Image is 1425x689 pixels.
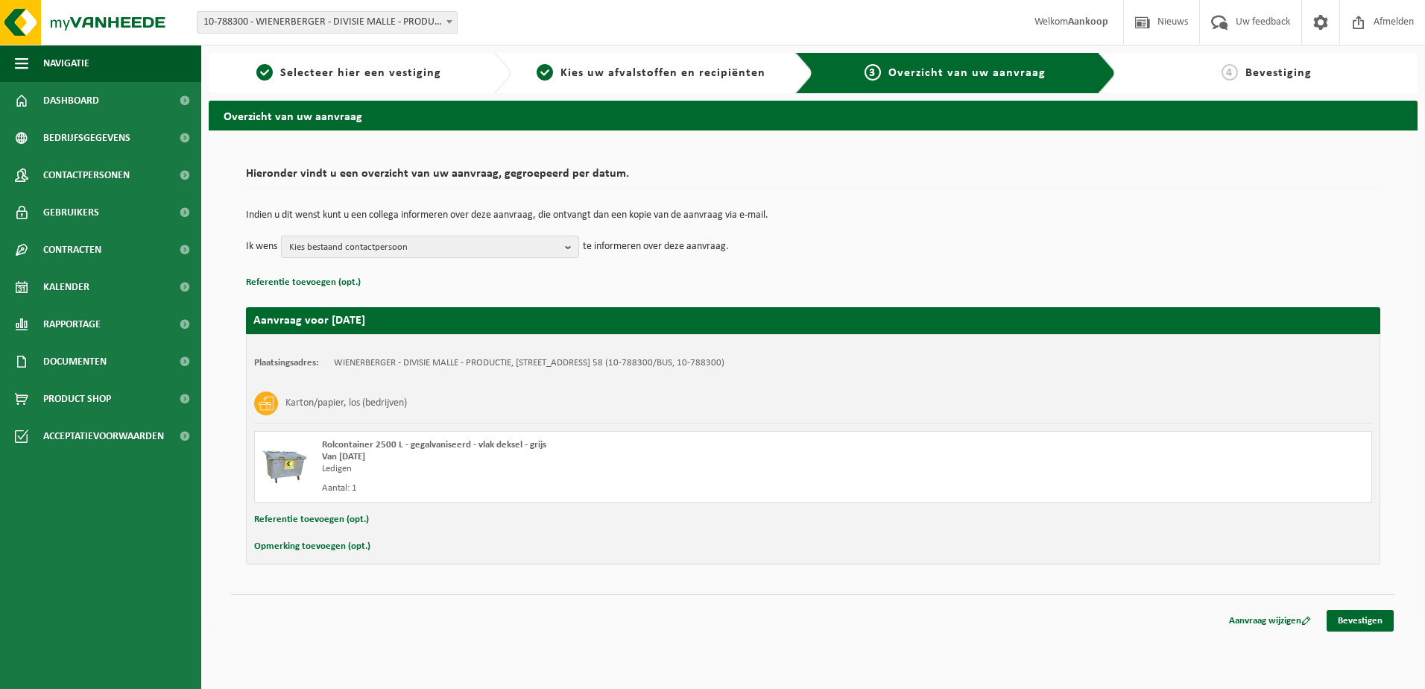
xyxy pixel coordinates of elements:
[209,101,1418,130] h2: Overzicht van uw aanvraag
[280,67,441,79] span: Selecteer hier een vestiging
[262,439,307,484] img: WB-2500-GAL-GY-01.png
[865,64,881,81] span: 3
[43,45,89,82] span: Navigatie
[888,67,1046,79] span: Overzicht van uw aanvraag
[43,380,111,418] span: Product Shop
[583,236,729,258] p: te informeren over deze aanvraag.
[289,236,559,259] span: Kies bestaand contactpersoon
[1218,610,1322,632] a: Aanvraag wijzigen
[253,315,365,327] strong: Aanvraag voor [DATE]
[43,231,101,268] span: Contracten
[334,357,724,369] td: WIENERBERGER - DIVISIE MALLE - PRODUCTIE, [STREET_ADDRESS] 58 (10-788300/BUS, 10-788300)
[537,64,553,81] span: 2
[1327,610,1394,632] a: Bevestigen
[1245,67,1312,79] span: Bevestiging
[43,157,130,194] span: Contactpersonen
[254,358,319,368] strong: Plaatsingsadres:
[216,64,481,82] a: 1Selecteer hier een vestiging
[322,482,873,494] div: Aantal: 1
[197,11,458,34] span: 10-788300 - WIENERBERGER - DIVISIE MALLE - PRODUCTIE - MALLE
[254,537,370,556] button: Opmerking toevoegen (opt.)
[322,440,546,450] span: Rolcontainer 2500 L - gegalvaniseerd - vlak deksel - grijs
[43,82,99,119] span: Dashboard
[1222,64,1238,81] span: 4
[322,463,873,475] div: Ledigen
[198,12,457,33] span: 10-788300 - WIENERBERGER - DIVISIE MALLE - PRODUCTIE - MALLE
[43,418,164,455] span: Acceptatievoorwaarden
[285,391,407,415] h3: Karton/papier, los (bedrijven)
[254,510,369,529] button: Referentie toevoegen (opt.)
[281,236,579,258] button: Kies bestaand contactpersoon
[43,194,99,231] span: Gebruikers
[43,306,101,343] span: Rapportage
[256,64,273,81] span: 1
[519,64,784,82] a: 2Kies uw afvalstoffen en recipiënten
[246,210,1380,221] p: Indien u dit wenst kunt u een collega informeren over deze aanvraag, die ontvangt dan een kopie v...
[246,273,361,292] button: Referentie toevoegen (opt.)
[43,343,107,380] span: Documenten
[246,168,1380,188] h2: Hieronder vindt u een overzicht van uw aanvraag, gegroepeerd per datum.
[246,236,277,258] p: Ik wens
[43,268,89,306] span: Kalender
[1068,16,1108,28] strong: Aankoop
[322,452,365,462] strong: Van [DATE]
[43,119,130,157] span: Bedrijfsgegevens
[560,67,765,79] span: Kies uw afvalstoffen en recipiënten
